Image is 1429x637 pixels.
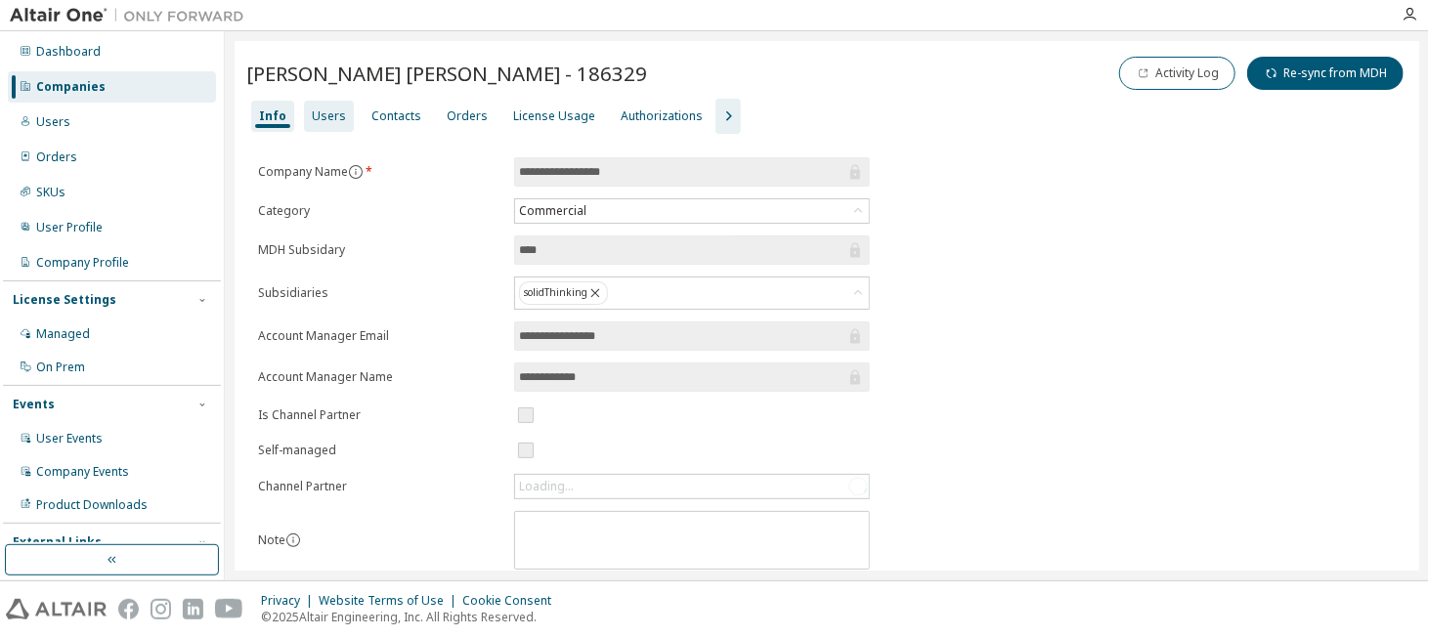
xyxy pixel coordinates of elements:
[513,108,595,124] div: License Usage
[258,443,502,458] label: Self-managed
[246,60,647,87] span: [PERSON_NAME] [PERSON_NAME] - 186329
[13,534,102,550] div: External Links
[312,108,346,124] div: Users
[13,397,55,412] div: Events
[515,277,869,309] div: solidThinking
[36,360,85,375] div: On Prem
[10,6,254,25] img: Altair One
[36,255,129,271] div: Company Profile
[462,593,563,609] div: Cookie Consent
[36,497,148,513] div: Product Downloads
[36,220,103,235] div: User Profile
[258,479,502,494] label: Channel Partner
[151,599,171,619] img: instagram.svg
[258,242,502,258] label: MDH Subsidary
[261,593,319,609] div: Privacy
[36,149,77,165] div: Orders
[447,108,488,124] div: Orders
[258,531,285,548] label: Note
[258,285,502,301] label: Subsidiaries
[6,599,107,619] img: altair_logo.svg
[285,532,301,548] button: information
[258,328,502,344] label: Account Manager Email
[516,200,589,222] div: Commercial
[515,475,869,498] div: Loading...
[258,407,502,423] label: Is Channel Partner
[1247,57,1404,90] button: Re-sync from MDH
[371,108,421,124] div: Contacts
[215,599,243,619] img: youtube.svg
[118,599,139,619] img: facebook.svg
[258,164,502,180] label: Company Name
[519,479,574,494] div: Loading...
[183,599,203,619] img: linkedin.svg
[519,281,608,305] div: solidThinking
[621,108,703,124] div: Authorizations
[261,609,563,625] p: © 2025 Altair Engineering, Inc. All Rights Reserved.
[36,114,70,130] div: Users
[13,292,116,308] div: License Settings
[36,326,90,342] div: Managed
[258,203,502,219] label: Category
[348,164,364,180] button: information
[319,593,462,609] div: Website Terms of Use
[36,185,65,200] div: SKUs
[259,108,286,124] div: Info
[1119,57,1235,90] button: Activity Log
[515,199,869,223] div: Commercial
[36,79,106,95] div: Companies
[36,431,103,446] div: User Events
[36,44,101,60] div: Dashboard
[258,369,502,385] label: Account Manager Name
[36,464,129,480] div: Company Events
